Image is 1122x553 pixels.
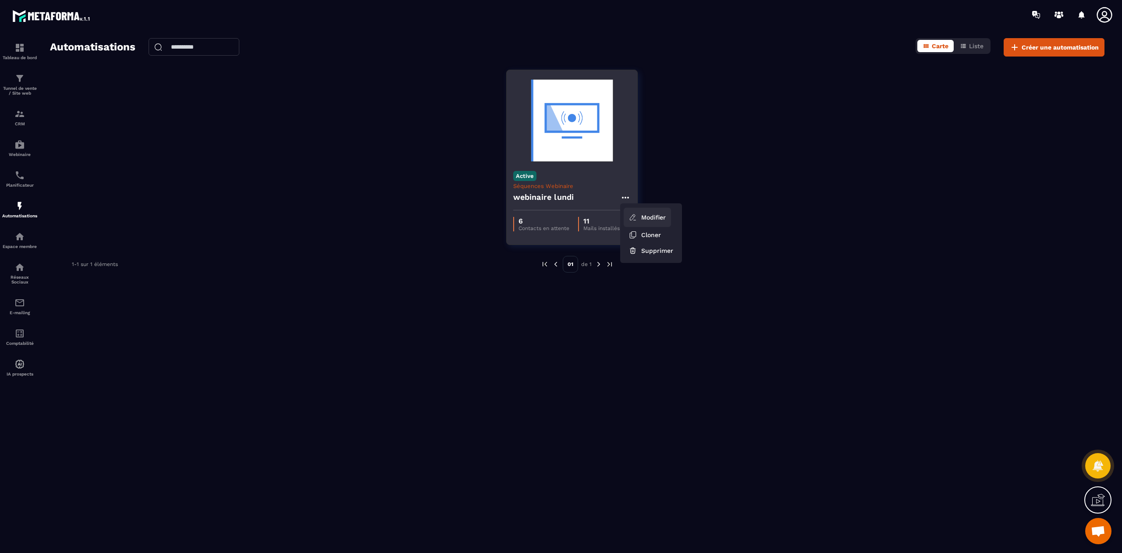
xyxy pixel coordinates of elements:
[2,133,37,163] a: automationsautomationsWebinaire
[513,191,574,203] h4: webinaire lundi
[552,260,560,268] img: prev
[2,152,37,157] p: Webinaire
[50,38,135,57] h2: Automatisations
[72,261,118,267] p: 1-1 sur 1 éléments
[2,244,37,249] p: Espace membre
[917,40,954,52] button: Carte
[581,261,592,268] p: de 1
[14,298,25,308] img: email
[583,225,620,231] p: Mails installés
[606,260,614,268] img: next
[14,201,25,211] img: automations
[2,310,37,315] p: E-mailing
[624,208,671,227] a: Modifier
[513,183,631,189] p: Séquences Webinaire
[2,291,37,322] a: emailemailE-mailing
[2,225,37,255] a: automationsautomationsEspace membre
[2,255,37,291] a: social-networksocial-networkRéseaux Sociaux
[518,225,569,231] p: Contacts en attente
[14,139,25,150] img: automations
[12,8,91,24] img: logo
[2,36,37,67] a: formationformationTableau de bord
[1022,43,1099,52] span: Créer une automatisation
[2,275,37,284] p: Réseaux Sociaux
[518,217,569,225] p: 6
[14,231,25,242] img: automations
[14,359,25,369] img: automations
[624,227,678,243] button: Cloner
[595,260,603,268] img: next
[932,43,948,50] span: Carte
[2,102,37,133] a: formationformationCRM
[2,341,37,346] p: Comptabilité
[969,43,984,50] span: Liste
[2,194,37,225] a: automationsautomationsAutomatisations
[2,86,37,96] p: Tunnel de vente / Site web
[541,260,549,268] img: prev
[583,217,620,225] p: 11
[2,163,37,194] a: schedulerschedulerPlanificateur
[624,243,678,259] button: Supprimer
[513,77,631,164] img: automation-background
[2,67,37,102] a: formationformationTunnel de vente / Site web
[2,121,37,126] p: CRM
[563,256,578,273] p: 01
[14,328,25,339] img: accountant
[14,109,25,119] img: formation
[2,322,37,352] a: accountantaccountantComptabilité
[14,43,25,53] img: formation
[2,213,37,218] p: Automatisations
[14,262,25,273] img: social-network
[2,183,37,188] p: Planificateur
[2,372,37,376] p: IA prospects
[1085,518,1111,544] a: Ouvrir le chat
[14,73,25,84] img: formation
[1004,38,1104,57] button: Créer une automatisation
[14,170,25,181] img: scheduler
[2,55,37,60] p: Tableau de bord
[955,40,989,52] button: Liste
[513,171,536,181] p: Active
